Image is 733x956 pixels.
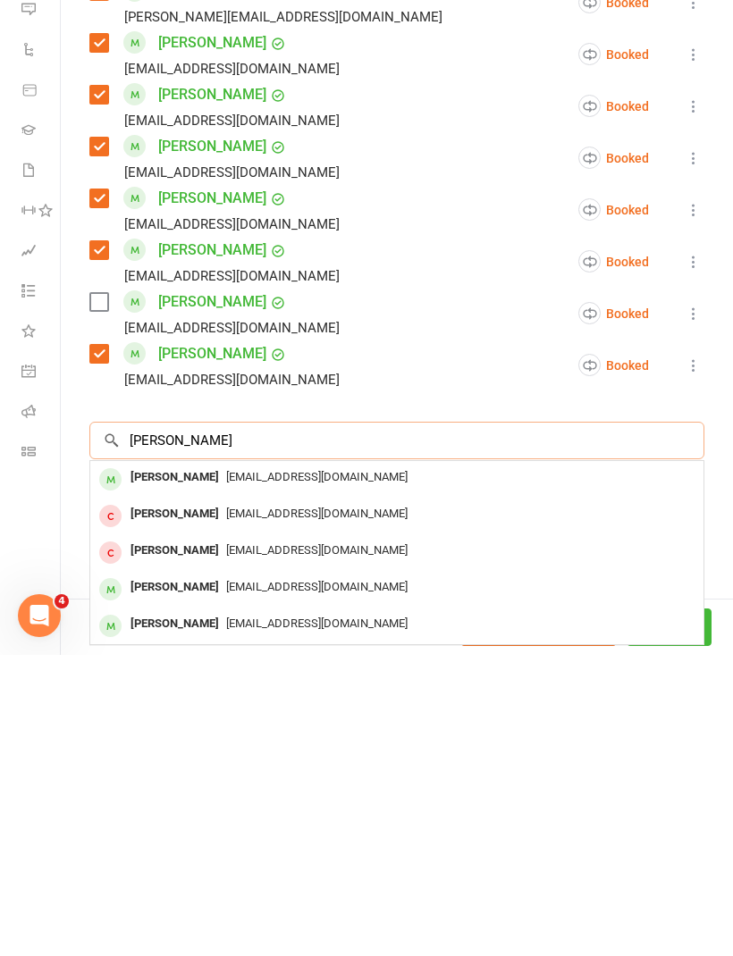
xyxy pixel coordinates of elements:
div: [EMAIL_ADDRESS][DOMAIN_NAME] [124,150,340,173]
div: Booked [578,603,649,625]
div: Booked [578,499,649,522]
a: Product Sales [21,373,62,413]
a: [PERSON_NAME] [158,278,266,306]
div: [EMAIL_ADDRESS][DOMAIN_NAME] [124,202,340,225]
a: Reports [21,252,62,292]
span: [EMAIL_ADDRESS][DOMAIN_NAME] [226,808,408,821]
span: [EMAIL_ADDRESS][DOMAIN_NAME] [226,771,408,784]
a: [PERSON_NAME] [158,226,266,255]
a: [PERSON_NAME] [158,589,266,617]
div: member [99,916,122,938]
span: [EMAIL_ADDRESS][DOMAIN_NAME] [226,918,408,931]
a: General attendance kiosk mode [21,654,62,694]
div: member [99,879,122,901]
iframe: Intercom live chat [18,895,61,938]
div: Booked [578,19,649,41]
div: Booked [578,137,649,159]
div: [EMAIL_ADDRESS][DOMAIN_NAME] [124,514,340,537]
div: Booked [578,396,649,418]
a: Class kiosk mode [21,734,62,775]
a: People [21,131,62,172]
a: [PERSON_NAME] [158,641,266,669]
div: [PERSON_NAME] [123,876,226,901]
a: What's New [21,614,62,654]
a: [PERSON_NAME] [158,122,266,150]
div: [PERSON_NAME] [123,839,226,865]
div: [PERSON_NAME] [123,912,226,938]
a: Assessments [21,533,62,574]
span: [EMAIL_ADDRESS][DOMAIN_NAME] [226,881,408,894]
span: [EMAIL_ADDRESS][DOMAIN_NAME] [226,844,408,858]
div: [PERSON_NAME] [123,802,226,828]
input: Search to add attendees [89,723,704,760]
div: [EMAIL_ADDRESS][DOMAIN_NAME] [124,98,340,122]
div: [EMAIL_ADDRESS][PERSON_NAME][DOMAIN_NAME] [124,46,442,70]
div: Booked [578,85,649,107]
div: [EMAIL_ADDRESS][DOMAIN_NAME] [124,358,340,382]
div: [EMAIL_ADDRESS][DOMAIN_NAME] [124,617,340,641]
a: [PERSON_NAME] [158,173,266,202]
span: 4 [55,895,69,910]
div: member [99,806,122,828]
div: member [99,769,122,792]
div: [EMAIL_ADDRESS][DOMAIN_NAME] [124,462,340,485]
a: [PERSON_NAME] [158,70,266,98]
a: Payments [21,212,62,252]
div: [PERSON_NAME][EMAIL_ADDRESS][PERSON_NAME][DOMAIN_NAME] [124,255,545,278]
div: [PERSON_NAME][EMAIL_ADDRESS][DOMAIN_NAME] [124,306,442,330]
div: [PERSON_NAME] [123,766,226,792]
div: Booked [578,344,649,366]
a: Roll call kiosk mode [21,694,62,734]
div: Booked [578,240,649,263]
a: [PERSON_NAME] [158,433,266,462]
div: Booked [578,189,649,211]
div: Booked [578,292,649,314]
a: Calendar [21,172,62,212]
div: Booked [578,655,649,677]
a: [PERSON_NAME] [158,485,266,514]
div: [EMAIL_ADDRESS][DOMAIN_NAME] [124,669,340,692]
div: Booked [578,448,649,470]
a: [PERSON_NAME] [158,537,266,566]
div: [EMAIL_ADDRESS][DOMAIN_NAME] [124,410,340,433]
a: [PERSON_NAME] [158,382,266,410]
a: [PERSON_NAME] [158,330,266,358]
div: member [99,843,122,865]
div: [EMAIL_ADDRESS][DOMAIN_NAME] [124,566,340,589]
div: Booked [578,551,649,574]
a: Dashboard [21,91,62,131]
